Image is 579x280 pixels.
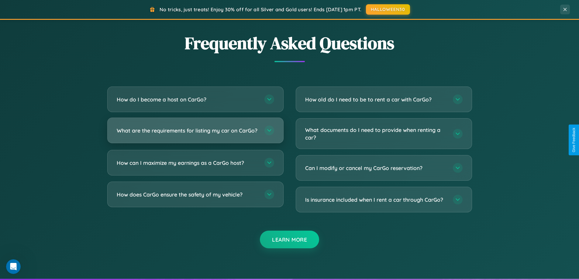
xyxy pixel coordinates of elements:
button: HALLOWEEN30 [366,4,410,15]
h3: How can I maximize my earnings as a CarGo host? [117,159,258,167]
h3: How do I become a host on CarGo? [117,96,258,103]
span: No tricks, just treats! Enjoy 30% off for all Silver and Gold users! Ends [DATE] 1pm PT. [160,6,361,12]
h3: What are the requirements for listing my car on CarGo? [117,127,258,134]
iframe: Intercom live chat [6,259,21,274]
h3: What documents do I need to provide when renting a car? [305,126,447,141]
button: Learn More [260,231,319,248]
div: Give Feedback [572,128,576,152]
h3: Can I modify or cancel my CarGo reservation? [305,164,447,172]
h3: How old do I need to be to rent a car with CarGo? [305,96,447,103]
h3: How does CarGo ensure the safety of my vehicle? [117,191,258,198]
h3: Is insurance included when I rent a car through CarGo? [305,196,447,204]
h2: Frequently Asked Questions [107,31,472,55]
